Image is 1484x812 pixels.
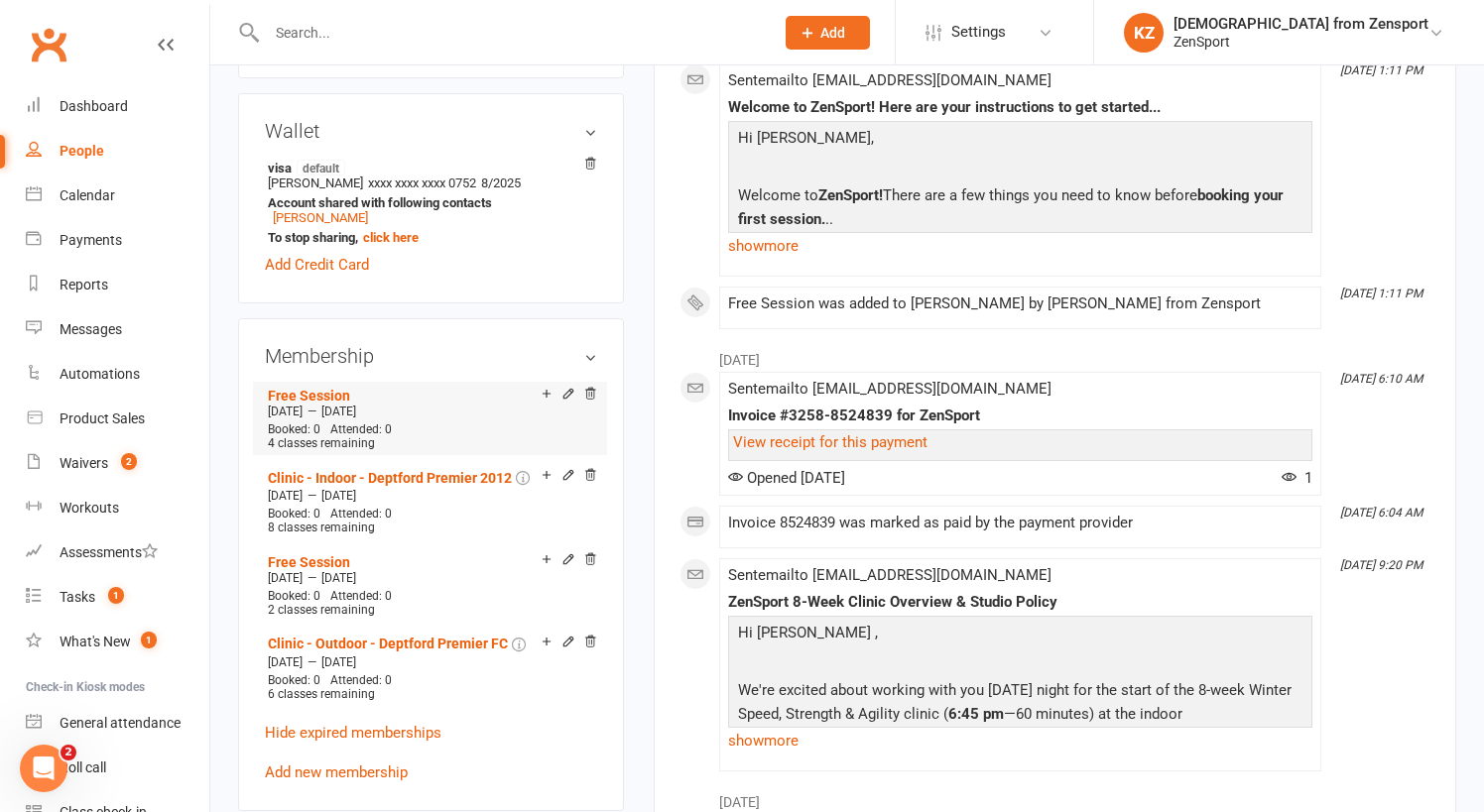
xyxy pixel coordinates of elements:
[265,345,597,367] h3: Membership
[60,187,115,203] div: Calendar
[60,455,108,471] div: Waivers
[1124,13,1164,53] div: KZ
[26,174,209,218] a: Calendar
[60,544,158,560] div: Assessments
[728,380,1051,398] span: Sent email to [EMAIL_ADDRESS][DOMAIN_NAME]
[26,307,209,352] a: Messages
[268,195,587,210] strong: Account shared with following contacts
[951,10,1006,55] span: Settings
[268,673,320,687] span: Booked: 0
[1174,15,1428,33] div: [DEMOGRAPHIC_DATA] from Zensport
[60,366,140,382] div: Automations
[268,388,350,404] a: Free Session
[26,129,209,174] a: People
[268,489,303,503] span: [DATE]
[1340,506,1422,520] i: [DATE] 6:04 AM
[733,433,927,451] a: View receipt for this payment
[263,404,597,419] div: —
[60,277,108,292] div: Reports
[728,594,1312,611] div: ZenSport 8-Week Clinic Overview & Studio Policy
[268,422,320,436] span: Booked: 0
[481,175,521,190] span: 8/2025
[1340,63,1422,77] i: [DATE] 1:11 PM
[261,19,760,47] input: Search...
[330,673,392,687] span: Attended: 0
[263,488,597,504] div: —
[818,186,883,204] b: ZenSport!
[268,521,375,534] span: 8 classes remaining
[733,183,1307,236] p: Welcome to There are a few things you need to know before ..
[26,218,209,263] a: Payments
[141,632,157,648] span: 1
[1282,469,1312,487] span: 1
[330,589,392,603] span: Attended: 0
[26,397,209,441] a: Product Sales
[268,571,303,585] span: [DATE]
[1340,287,1422,300] i: [DATE] 1:11 PM
[61,745,76,760] span: 2
[26,575,209,620] a: Tasks 1
[728,232,1312,260] a: show more
[321,405,356,418] span: [DATE]
[297,160,345,175] span: default
[728,469,845,487] span: Opened [DATE]
[265,724,441,742] a: Hide expired memberships
[786,16,870,50] button: Add
[330,507,392,521] span: Attended: 0
[60,321,122,337] div: Messages
[268,230,587,245] strong: To stop sharing,
[273,210,368,225] a: [PERSON_NAME]
[265,157,597,248] li: [PERSON_NAME]
[26,530,209,575] a: Assessments
[268,687,375,701] span: 6 classes remaining
[26,263,209,307] a: Reports
[733,621,1307,649] p: Hi [PERSON_NAME] ,
[268,589,320,603] span: Booked: 0
[26,84,209,129] a: Dashboard
[268,507,320,521] span: Booked: 0
[268,160,587,175] strong: visa
[24,20,73,69] a: Clubworx
[60,98,128,114] div: Dashboard
[60,500,119,516] div: Workouts
[728,407,1312,424] div: Invoice #3258-8524839 for ZenSport
[733,126,1307,155] p: Hi [PERSON_NAME],
[268,603,375,617] span: 2 classes remaining
[728,727,1312,754] a: show more
[268,554,350,570] a: Free Session
[728,566,1051,584] span: Sent email to [EMAIL_ADDRESS][DOMAIN_NAME]
[26,701,209,746] a: General attendance kiosk mode
[60,232,122,248] div: Payments
[268,655,303,669] span: [DATE]
[60,759,106,775] div: Roll call
[728,99,1312,116] div: Welcome to ZenSport! Here are your instructions to get started...
[60,410,145,426] div: Product Sales
[265,253,369,277] a: Add Credit Card
[121,453,137,470] span: 2
[26,352,209,397] a: Automations
[268,436,375,450] span: 4 classes remaining
[820,25,845,41] span: Add
[321,571,356,585] span: [DATE]
[20,745,67,792] iframe: Intercom live chat
[60,634,131,649] div: What's New
[363,230,419,245] a: click here
[728,515,1312,531] div: Invoice 8524839 was marked as paid by the payment provider
[26,441,209,486] a: Waivers 2
[268,636,508,651] a: Clinic - Outdoor - Deptford Premier FC
[1340,372,1422,386] i: [DATE] 6:10 AM
[60,589,95,605] div: Tasks
[321,489,356,503] span: [DATE]
[60,143,104,159] div: People
[1340,558,1422,572] i: [DATE] 9:20 PM
[268,470,512,486] a: Clinic - Indoor - Deptford Premier 2012
[368,175,476,190] span: xxxx xxxx xxxx 0752
[108,587,124,604] span: 1
[330,422,392,436] span: Attended: 0
[728,71,1051,89] span: Sent email to [EMAIL_ADDRESS][DOMAIN_NAME]
[60,715,181,731] div: General attendance
[1174,33,1428,51] div: ZenSport
[263,654,597,670] div: —
[26,746,209,790] a: Roll call
[263,570,597,586] div: —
